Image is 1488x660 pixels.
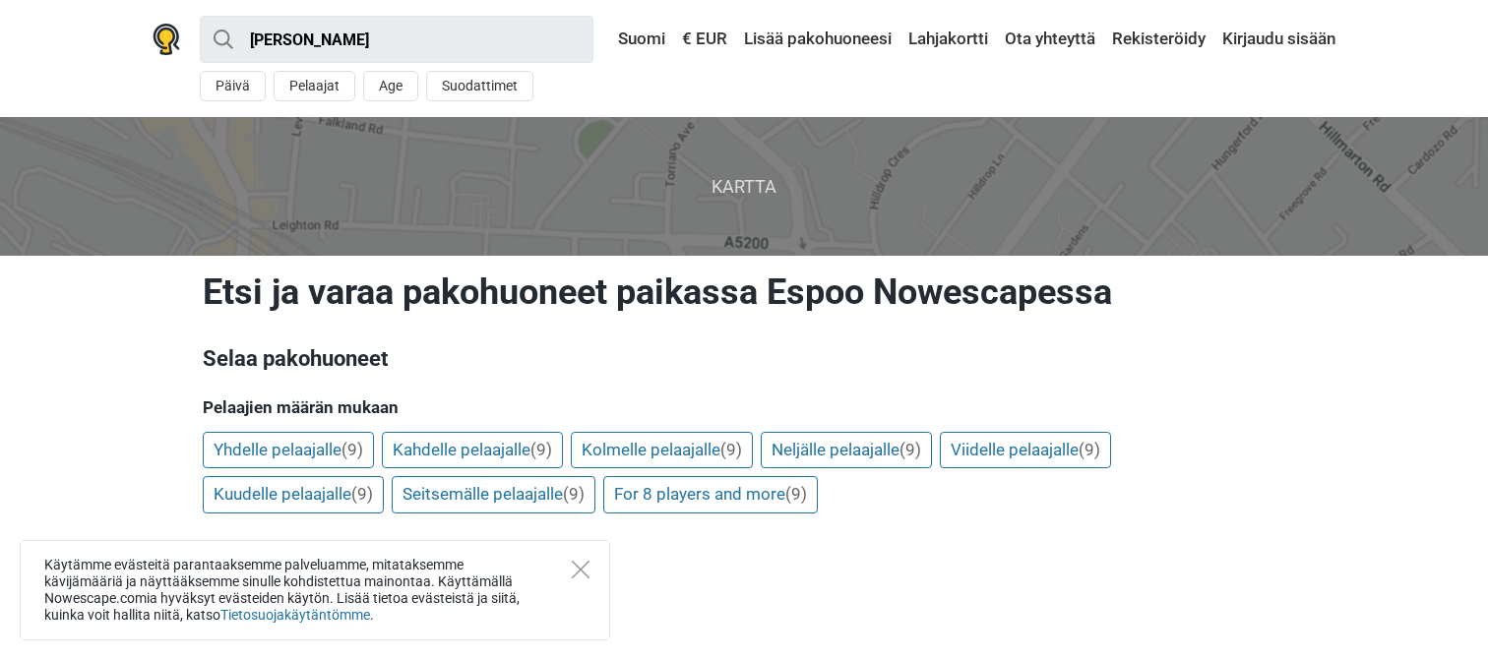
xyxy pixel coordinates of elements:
a: For 8 players and more(9) [603,476,818,513]
span: (9) [1079,440,1100,459]
span: (9) [899,440,921,459]
a: Viidelle pelaajalle(9) [940,432,1111,469]
a: Kuudelle pelaajalle(9) [203,476,384,513]
span: (9) [563,484,585,504]
a: Kolmelle pelaajalle(9) [571,432,753,469]
img: Nowescape logo [153,24,180,55]
a: Lisää pakohuoneesi [739,22,897,57]
a: Tietosuojakäytäntömme [220,607,370,623]
a: Rekisteröidy [1107,22,1210,57]
a: Lahjakortti [903,22,993,57]
h5: Pelaajien määrän mukaan [203,397,1285,417]
div: Käytämme evästeitä parantaaksemme palveluamme, mitataksemme kävijämääriä ja näyttääksemme sinulle... [20,540,610,640]
button: Close [572,561,589,578]
h1: Etsi ja varaa pakohuoneet paikassa Espoo Nowescapessa [203,270,1285,314]
span: (9) [720,440,742,459]
span: (9) [351,484,373,504]
a: Seitsemälle pelaajalle(9) [392,476,595,513]
h3: Selaa pakohuoneet [203,343,1285,375]
a: Yhdelle pelaajalle(9) [203,432,374,469]
a: Neljälle pelaajalle(9) [761,432,932,469]
span: (9) [530,440,552,459]
span: (9) [341,440,363,459]
a: € EUR [677,22,732,57]
a: Suomi [599,22,670,57]
button: Päivä [200,71,266,101]
h5: [PERSON_NAME] ja arvosteluiden mukaan [203,547,1285,567]
input: kokeile “London” [200,16,593,63]
button: Suodattimet [426,71,533,101]
button: Age [363,71,418,101]
a: Kirjaudu sisään [1217,22,1335,57]
span: (9) [785,484,807,504]
a: Ota yhteyttä [1000,22,1100,57]
button: Pelaajat [274,71,355,101]
a: Kahdelle pelaajalle(9) [382,432,563,469]
img: Suomi [604,32,618,46]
